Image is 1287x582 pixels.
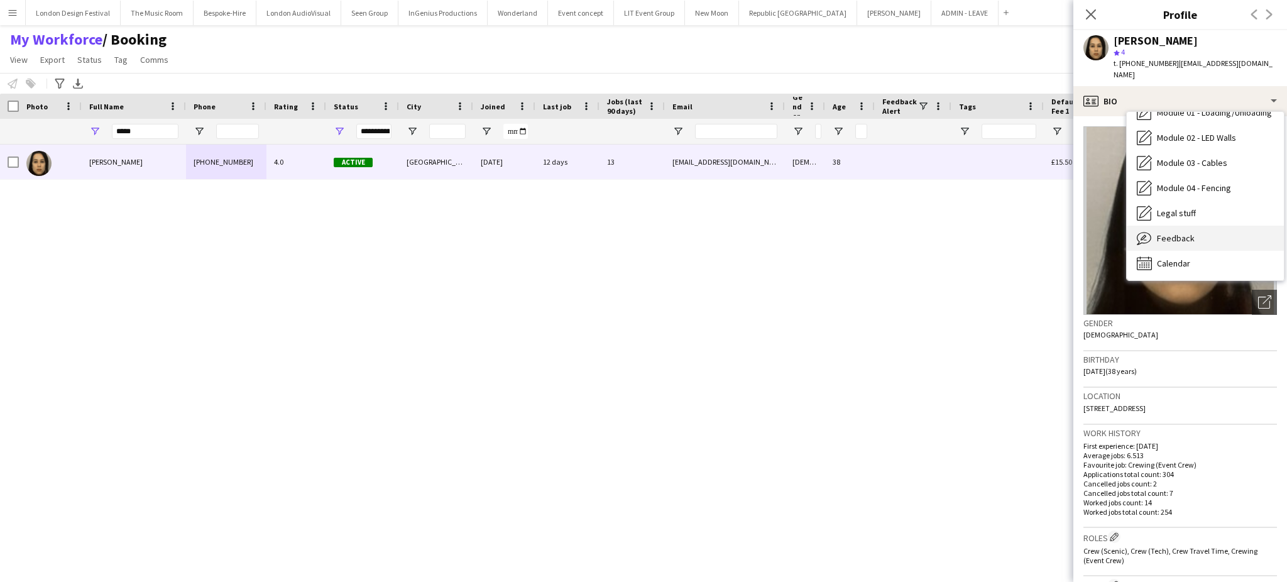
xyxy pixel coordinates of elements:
[194,126,205,137] button: Open Filter Menu
[52,76,67,91] app-action-btn: Advanced filters
[1083,404,1146,413] span: [STREET_ADDRESS]
[35,52,70,68] a: Export
[855,124,867,139] input: Age Filter Input
[825,145,875,179] div: 38
[685,1,739,25] button: New Moon
[535,145,600,179] div: 12 days
[5,52,33,68] a: View
[792,92,802,121] span: Gender
[140,54,168,65] span: Comms
[1083,366,1137,376] span: [DATE] (38 years)
[543,102,571,111] span: Last job
[1083,390,1277,402] h3: Location
[959,126,970,137] button: Open Filter Menu
[186,145,266,179] div: [PHONE_NUMBER]
[1083,479,1277,488] p: Cancelled jobs count: 2
[121,1,194,25] button: The Music Room
[102,30,167,49] span: Booking
[1114,58,1273,79] span: | [EMAIL_ADDRESS][DOMAIN_NAME]
[739,1,857,25] button: Republic [GEOGRAPHIC_DATA]
[665,145,785,179] div: [EMAIL_ADDRESS][DOMAIN_NAME]
[792,126,804,137] button: Open Filter Menu
[1083,507,1277,517] p: Worked jobs total count: 254
[833,102,846,111] span: Age
[1157,258,1190,269] span: Calendar
[1083,530,1277,544] h3: Roles
[72,52,107,68] a: Status
[481,126,492,137] button: Open Filter Menu
[1073,6,1287,23] h3: Profile
[607,97,642,116] span: Jobs (last 90 days)
[194,102,216,111] span: Phone
[407,126,418,137] button: Open Filter Menu
[1083,441,1277,451] p: First experience: [DATE]
[135,52,173,68] a: Comms
[1114,35,1198,47] div: [PERSON_NAME]
[274,102,298,111] span: Rating
[112,124,178,139] input: Full Name Filter Input
[982,124,1036,139] input: Tags Filter Input
[503,124,528,139] input: Joined Filter Input
[89,126,101,137] button: Open Filter Menu
[114,54,128,65] span: Tag
[614,1,685,25] button: LIT Event Group
[1083,317,1277,329] h3: Gender
[334,158,373,167] span: Active
[10,54,28,65] span: View
[815,124,821,139] input: Gender Filter Input
[1157,207,1196,219] span: Legal stuff
[399,145,473,179] div: [GEOGRAPHIC_DATA]
[1127,125,1284,150] div: Module 02 - LED Walls
[473,145,535,179] div: [DATE]
[1083,460,1277,469] p: Favourite job: Crewing (Event Crew)
[407,102,421,111] span: City
[1083,469,1277,479] p: Applications total count: 304
[1114,58,1179,68] span: t. [PHONE_NUMBER]
[1157,182,1231,194] span: Module 04 - Fencing
[1083,546,1257,565] span: Crew (Scenic), Crew (Tech), Crew Travel Time, Crewing (Event Crew)
[1127,200,1284,226] div: Legal stuff
[1127,251,1284,276] div: Calendar
[931,1,999,25] button: ADMIN - LEAVE
[600,145,665,179] div: 13
[334,102,358,111] span: Status
[26,1,121,25] button: London Design Festival
[959,102,976,111] span: Tags
[1051,97,1117,116] span: Default Hourly Fee 1
[1157,132,1236,143] span: Module 02 - LED Walls
[1083,427,1277,439] h3: Work history
[341,1,398,25] button: Seen Group
[481,102,505,111] span: Joined
[672,102,693,111] span: Email
[398,1,488,25] button: InGenius Productions
[26,102,48,111] span: Photo
[89,157,143,167] span: [PERSON_NAME]
[695,124,777,139] input: Email Filter Input
[1083,488,1277,498] p: Cancelled jobs total count: 7
[1083,330,1158,339] span: [DEMOGRAPHIC_DATA]
[1157,107,1272,118] span: Module 01 - Loading/Unloading
[857,1,931,25] button: [PERSON_NAME]
[1051,126,1063,137] button: Open Filter Menu
[10,30,102,49] a: My Workforce
[70,76,85,91] app-action-btn: Export XLSX
[548,1,614,25] button: Event concept
[1083,451,1277,460] p: Average jobs: 6.513
[256,1,341,25] button: London AudioVisual
[429,124,466,139] input: City Filter Input
[1083,126,1277,315] img: Crew avatar or photo
[1127,100,1284,125] div: Module 01 - Loading/Unloading
[334,126,345,137] button: Open Filter Menu
[1083,354,1277,365] h3: Birthday
[1252,290,1277,315] div: Open photos pop-in
[194,1,256,25] button: Bespoke-Hire
[672,126,684,137] button: Open Filter Menu
[109,52,133,68] a: Tag
[216,124,259,139] input: Phone Filter Input
[1073,86,1287,116] div: Bio
[1127,175,1284,200] div: Module 04 - Fencing
[488,1,548,25] button: Wonderland
[1127,150,1284,175] div: Module 03 - Cables
[1127,226,1284,251] div: Feedback
[1083,498,1277,507] p: Worked jobs count: 14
